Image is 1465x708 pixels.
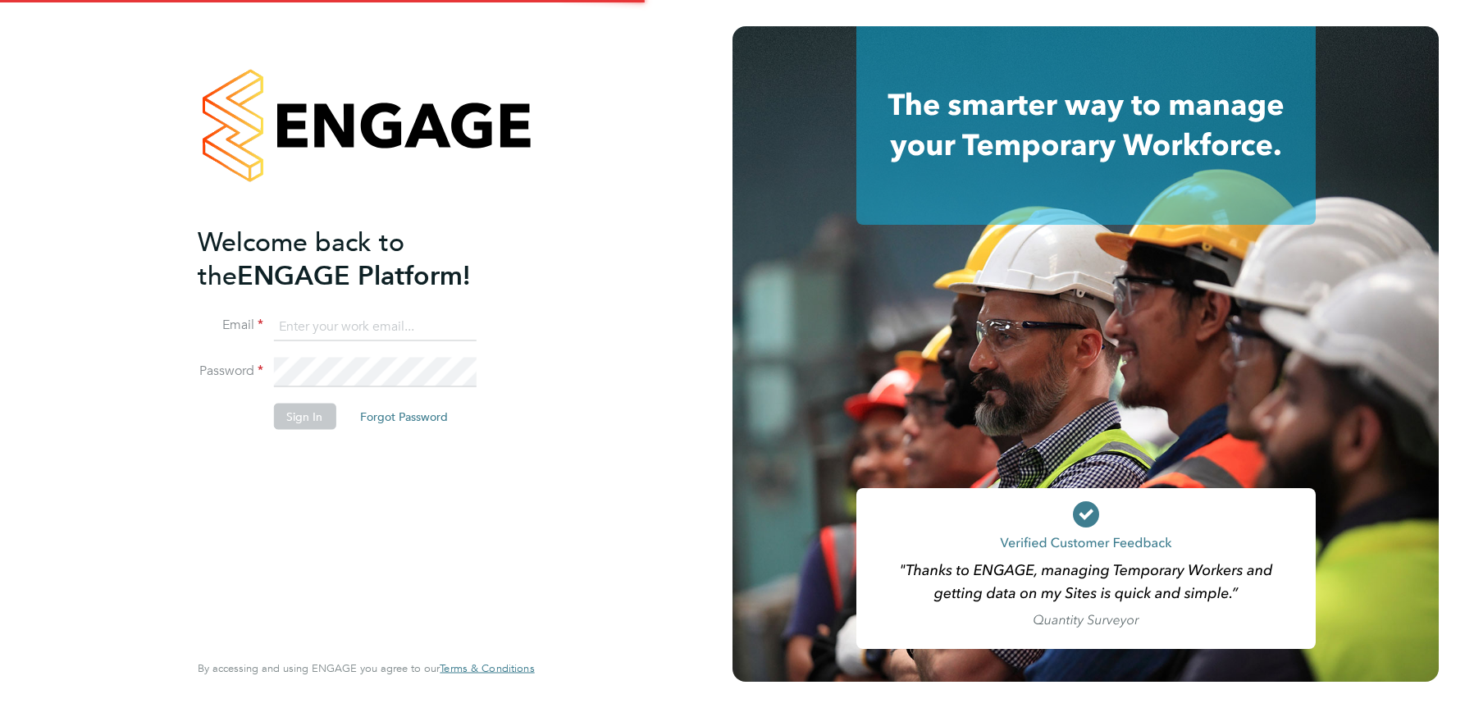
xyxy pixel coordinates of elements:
button: Forgot Password [347,404,461,430]
a: Terms & Conditions [440,662,534,675]
span: Welcome back to the [198,226,404,291]
input: Enter your work email... [273,312,476,341]
span: Terms & Conditions [440,661,534,675]
span: By accessing and using ENGAGE you agree to our [198,661,534,675]
label: Email [198,317,263,334]
label: Password [198,363,263,380]
h2: ENGAGE Platform! [198,225,518,292]
button: Sign In [273,404,335,430]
